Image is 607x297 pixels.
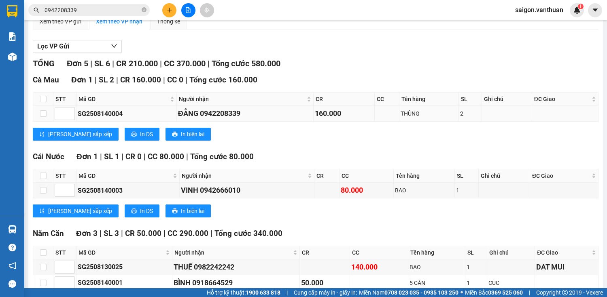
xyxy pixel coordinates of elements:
[294,288,357,297] span: Cung cấp máy in - giấy in:
[214,229,282,238] span: Tổng cước 340.000
[140,206,153,215] span: In DS
[401,109,457,118] div: THÙNG
[125,152,142,161] span: CR 0
[181,185,313,196] div: VINH 0942666010
[8,244,16,251] span: question-circle
[467,263,486,272] div: 1
[465,288,523,297] span: Miền Bắc
[168,229,208,238] span: CC 290.000
[76,152,98,161] span: Đơn 1
[37,41,69,51] span: Lọc VP Gửi
[144,152,146,161] span: |
[76,259,172,275] td: SG2508130025
[76,183,180,198] td: SG2508140003
[8,225,17,234] img: warehouse-icon
[579,4,582,9] span: 1
[131,131,137,138] span: printer
[315,108,373,119] div: 160.000
[33,40,122,53] button: Lọc VP Gửi
[537,248,590,257] span: ĐC Giao
[212,59,280,68] span: Tổng cước 580.000
[104,152,119,161] span: SL 1
[33,204,119,217] button: sort-ascending[PERSON_NAME] sắp xếp
[359,288,458,297] span: Miền Nam
[76,229,98,238] span: Đơn 3
[34,7,39,13] span: search
[131,208,137,215] span: printer
[207,288,280,297] span: Hỗ trợ kỹ thuật:
[121,229,123,238] span: |
[67,59,88,68] span: Đơn 5
[350,246,408,259] th: CC
[394,169,455,183] th: Tên hàng
[142,7,146,12] span: close-circle
[301,277,348,289] div: 50.000
[455,169,478,183] th: SL
[111,43,117,49] span: down
[78,185,178,196] div: SG2508140003
[142,6,146,14] span: close-circle
[90,59,92,68] span: |
[157,17,180,26] div: Thống kê
[79,95,168,103] span: Mã GD
[167,7,172,13] span: plus
[408,246,465,259] th: Tên hàng
[300,246,350,259] th: CR
[163,75,165,84] span: |
[53,246,76,259] th: STT
[48,130,112,139] span: [PERSON_NAME] sắp xếp
[94,59,110,68] span: SL 6
[125,128,159,141] button: printerIn DS
[53,169,76,183] th: STT
[79,248,164,257] span: Mã GD
[410,263,463,272] div: BAO
[121,152,123,161] span: |
[467,278,486,287] div: 1
[33,128,119,141] button: sort-ascending[PERSON_NAME] sắp xếp
[76,275,172,291] td: SG2508140001
[160,59,162,68] span: |
[96,17,142,26] div: Xem theo VP nhận
[479,169,530,183] th: Ghi chú
[8,262,16,270] span: notification
[172,131,178,138] span: printer
[287,288,288,297] span: |
[488,278,533,287] div: CUC
[78,278,171,288] div: SG2508140001
[99,75,114,84] span: SL 2
[341,185,392,196] div: 80.000
[33,75,59,84] span: Cà Mau
[190,152,254,161] span: Tổng cước 80.000
[100,152,102,161] span: |
[186,152,188,161] span: |
[181,206,204,215] span: In biên lai
[185,75,187,84] span: |
[375,93,399,106] th: CC
[33,59,55,68] span: TỔNG
[384,289,458,296] strong: 0708 023 035 - 0935 103 250
[179,95,305,103] span: Người nhận
[104,229,119,238] span: SL 3
[200,3,214,17] button: aim
[588,3,602,17] button: caret-down
[536,261,597,273] div: DAT MUI
[208,59,210,68] span: |
[578,4,584,9] sup: 1
[163,229,166,238] span: |
[78,109,175,119] div: SG2508140004
[592,6,599,14] span: caret-down
[140,130,153,139] span: In DS
[482,93,532,106] th: Ghi chú
[395,186,453,195] div: BAO
[178,108,312,119] div: ĐẲNG 0942208339
[181,3,195,17] button: file-add
[166,128,211,141] button: printerIn biên lai
[167,75,183,84] span: CC 0
[33,229,64,238] span: Năm Căn
[465,246,487,259] th: SL
[162,3,176,17] button: plus
[33,152,64,161] span: Cái Nước
[185,7,191,13] span: file-add
[573,6,581,14] img: icon-new-feature
[8,53,17,61] img: warehouse-icon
